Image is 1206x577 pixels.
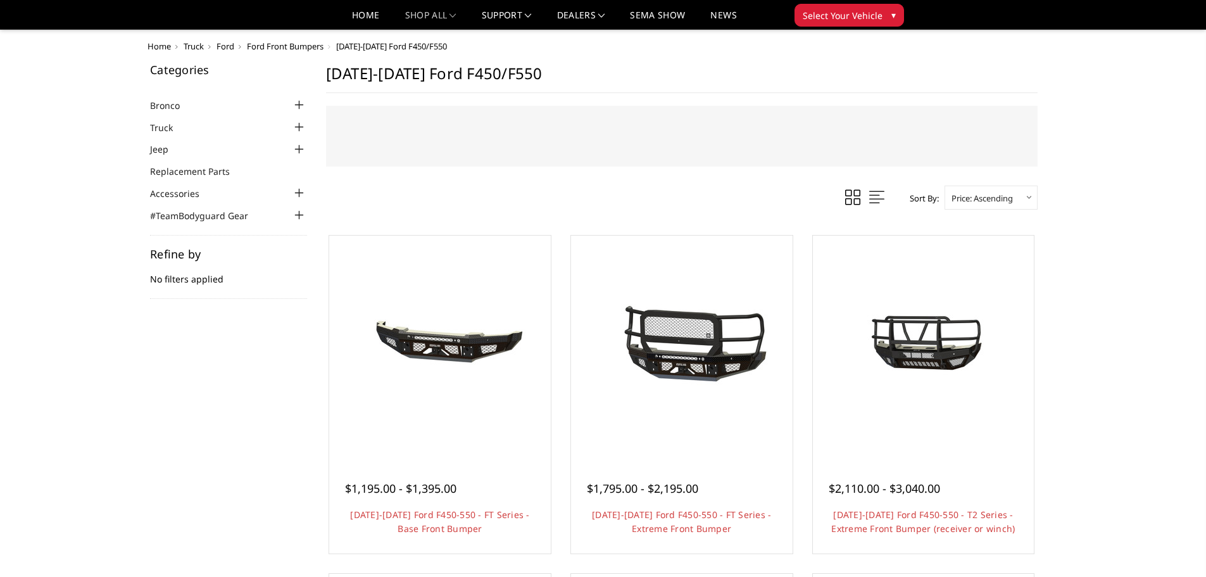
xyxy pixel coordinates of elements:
[150,248,307,260] h5: Refine by
[587,481,698,496] span: $1,795.00 - $2,195.00
[150,99,196,112] a: Bronco
[903,189,939,208] label: Sort By:
[829,481,940,496] span: $2,110.00 - $3,040.00
[891,8,896,22] span: ▾
[150,187,215,200] a: Accessories
[150,121,189,134] a: Truck
[339,299,541,394] img: 2023-2025 Ford F450-550 - FT Series - Base Front Bumper
[150,209,264,222] a: #TeamBodyguard Gear
[332,239,548,454] a: 2023-2025 Ford F450-550 - FT Series - Base Front Bumper
[630,11,685,29] a: SEMA Show
[574,239,789,454] a: 2023-2025 Ford F450-550 - FT Series - Extreme Front Bumper 2023-2025 Ford F450-550 - FT Series - ...
[148,41,171,52] a: Home
[326,64,1038,93] h1: [DATE]-[DATE] Ford F450/F550
[557,11,605,29] a: Dealers
[336,41,447,52] span: [DATE]-[DATE] Ford F450/F550
[710,11,736,29] a: News
[482,11,532,29] a: Support
[822,289,1024,403] img: 2023-2025 Ford F450-550 - T2 Series - Extreme Front Bumper (receiver or winch)
[345,481,456,496] span: $1,195.00 - $1,395.00
[795,4,904,27] button: Select Your Vehicle
[352,11,379,29] a: Home
[150,143,184,156] a: Jeep
[816,239,1031,454] a: 2023-2025 Ford F450-550 - T2 Series - Extreme Front Bumper (receiver or winch)
[150,64,307,75] h5: Categories
[217,41,234,52] a: Ford
[831,509,1015,535] a: [DATE]-[DATE] Ford F450-550 - T2 Series - Extreme Front Bumper (receiver or winch)
[247,41,323,52] a: Ford Front Bumpers
[350,509,529,535] a: [DATE]-[DATE] Ford F450-550 - FT Series - Base Front Bumper
[592,509,771,535] a: [DATE]-[DATE] Ford F450-550 - FT Series - Extreme Front Bumper
[150,248,307,299] div: No filters applied
[405,11,456,29] a: shop all
[184,41,204,52] a: Truck
[803,9,883,22] span: Select Your Vehicle
[150,165,246,178] a: Replacement Parts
